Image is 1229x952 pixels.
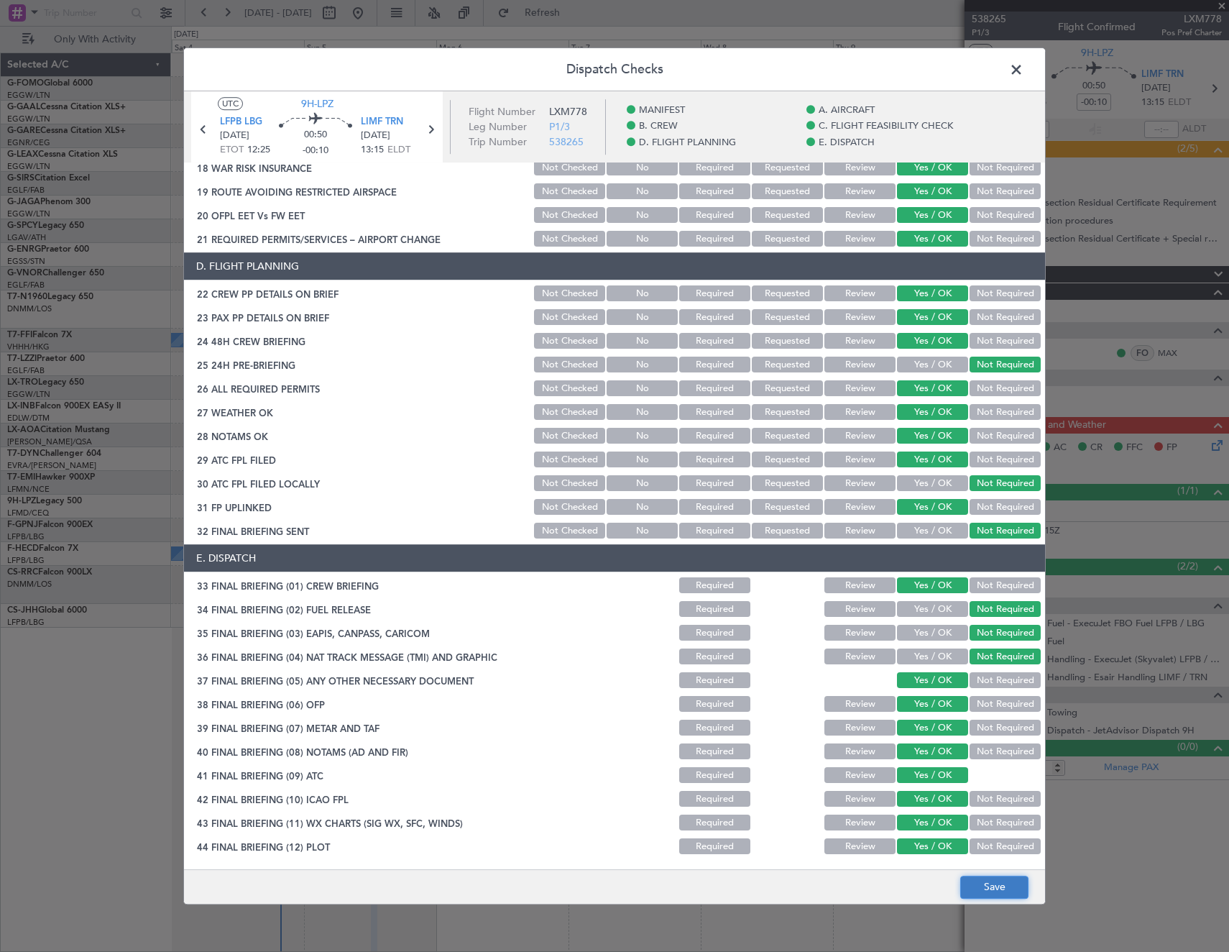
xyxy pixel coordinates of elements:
button: Not Required [970,334,1041,349]
button: Not Required [970,578,1041,594]
button: Not Required [970,523,1041,539]
button: Not Required [970,626,1041,641]
button: Yes / OK [897,357,968,373]
button: Yes / OK [897,768,968,784]
button: Not Required [970,792,1041,807]
button: Not Required [970,381,1041,397]
button: Yes / OK [897,578,968,594]
button: Not Required [970,649,1041,665]
button: Not Required [970,476,1041,492]
button: Yes / OK [897,697,968,713]
button: Yes / OK [897,405,968,421]
button: Yes / OK [897,232,968,247]
button: Yes / OK [897,649,968,665]
button: Not Required [970,815,1041,831]
button: Yes / OK [897,523,968,539]
button: Yes / OK [897,452,968,468]
button: Not Required [970,429,1041,444]
button: Yes / OK [897,792,968,807]
button: Yes / OK [897,602,968,618]
button: Yes / OK [897,286,968,302]
button: Not Required [970,697,1041,713]
button: Not Required [970,452,1041,468]
button: Not Required [970,160,1041,176]
button: Not Required [970,744,1041,760]
button: Yes / OK [897,184,968,200]
button: Not Required [970,673,1041,689]
button: Yes / OK [897,334,968,349]
button: Not Required [970,357,1041,373]
button: Not Required [970,839,1041,855]
button: Not Required [970,208,1041,224]
button: Not Required [970,602,1041,618]
button: Yes / OK [897,381,968,397]
button: Yes / OK [897,500,968,516]
button: Yes / OK [897,208,968,224]
button: Yes / OK [897,160,968,176]
button: Not Required [970,720,1041,736]
button: Yes / OK [897,429,968,444]
button: Not Required [970,500,1041,516]
button: Not Required [970,405,1041,421]
button: Not Required [970,286,1041,302]
button: Yes / OK [897,673,968,689]
button: Yes / OK [897,744,968,760]
button: Yes / OK [897,815,968,831]
button: Yes / OK [897,839,968,855]
button: Yes / OK [897,310,968,326]
button: Yes / OK [897,626,968,641]
button: Yes / OK [897,476,968,492]
button: Save [960,876,1028,899]
header: Dispatch Checks [184,48,1045,91]
button: Not Required [970,184,1041,200]
button: Not Required [970,310,1041,326]
button: Yes / OK [897,720,968,736]
button: Not Required [970,232,1041,247]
